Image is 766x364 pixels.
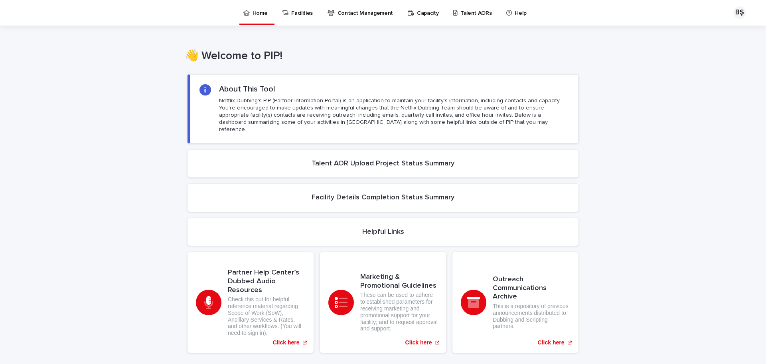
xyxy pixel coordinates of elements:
[493,275,570,301] h3: Outreach Communications Archive
[228,296,305,336] p: Check this out for helpful reference material regarding Scope of Work (SoW), Ancillary Services &...
[493,303,570,330] p: This is a repository of previous announcements distributed to Dubbing and Scripting partners.
[219,84,275,94] h2: About This Tool
[312,159,454,168] h2: Talent AOR Upload Project Status Summary
[362,228,404,237] h2: Helpful Links
[320,252,446,353] a: Click here
[452,252,578,353] a: Click here
[538,339,565,346] p: Click here
[312,193,454,202] h2: Facility Details Completion Status Summary
[273,339,300,346] p: Click here
[360,273,438,290] h3: Marketing & Promotional Guidelines
[733,6,746,19] div: BŞ
[188,252,314,353] a: Click here
[405,339,432,346] p: Click here
[360,292,438,332] p: These can be used to adhere to established parameters for receiving marketing and promotional sup...
[219,97,569,133] p: Netflix Dubbing's PIP (Partner Information Portal) is an application to maintain your facility's ...
[228,269,305,294] h3: Partner Help Center’s Dubbed Audio Resources
[185,50,576,63] h1: 👋 Welcome to PIP!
